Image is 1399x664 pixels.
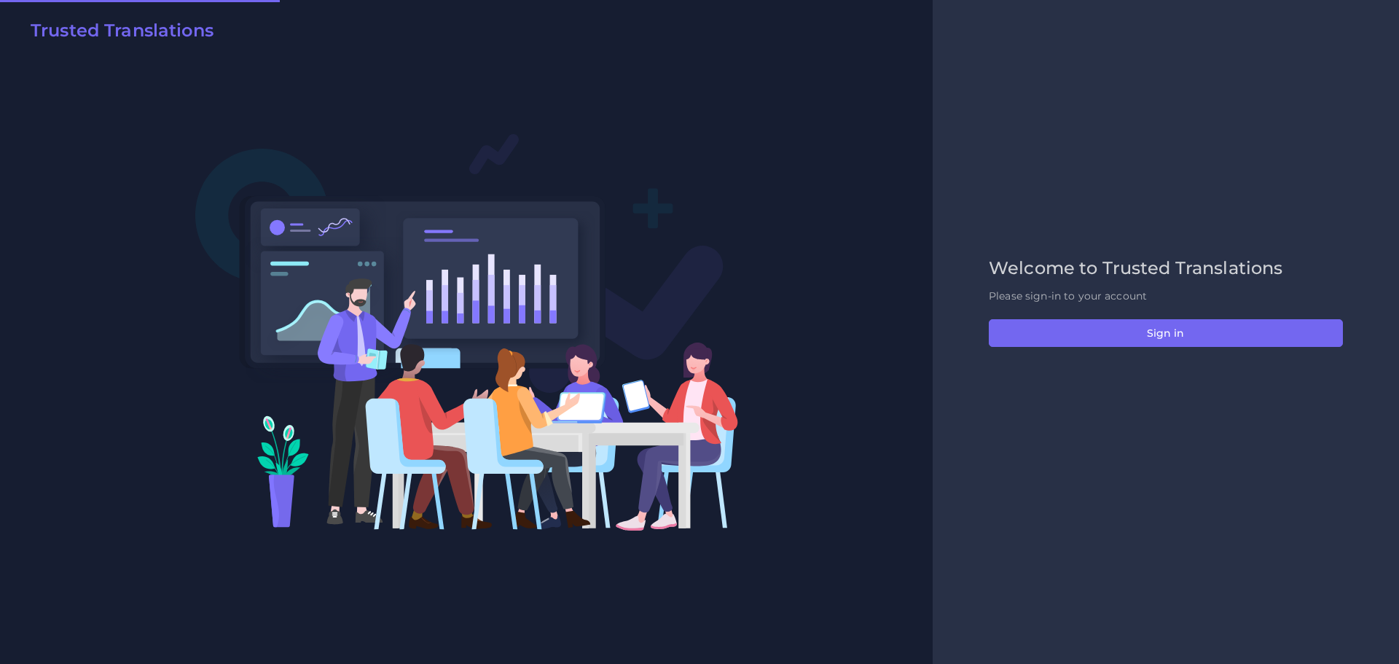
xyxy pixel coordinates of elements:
button: Sign in [989,319,1343,347]
a: Trusted Translations [20,20,213,47]
p: Please sign-in to your account [989,289,1343,304]
img: Login V2 [195,133,739,531]
h2: Trusted Translations [31,20,213,42]
h2: Welcome to Trusted Translations [989,258,1343,279]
